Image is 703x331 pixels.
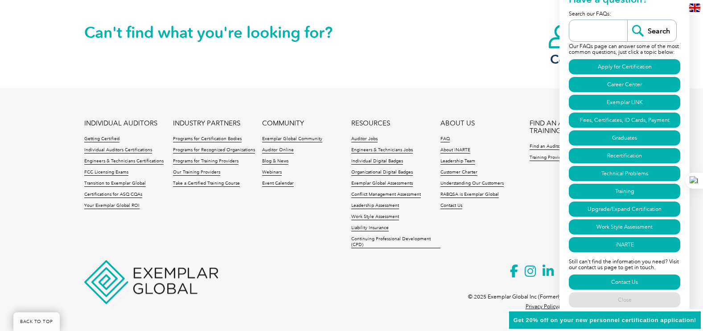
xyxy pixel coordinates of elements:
[351,225,389,231] a: Liability Insurance
[569,59,680,74] a: Apply for Certification
[548,1,619,49] img: icon-community.webp
[173,170,220,176] a: Our Training Providers
[84,203,140,209] a: Your Exemplar Global ROI
[440,203,462,209] a: Contact Us
[468,292,619,302] p: © 2025 Exemplar Global Inc (Formerly RABQSA International).
[262,120,304,127] a: COMMUNITY
[84,260,218,304] img: Exemplar Global
[351,203,399,209] a: Leadership Assessment
[84,192,142,198] a: Certifications for ASQ CQAs
[548,54,619,65] h3: Community
[84,25,352,40] h2: Can't find what you're looking for?
[569,292,680,307] a: Close
[84,158,164,165] a: Engineers & Technicians Certifications
[13,312,60,331] a: BACK TO TOP
[569,237,680,252] a: iNARTE
[262,181,294,187] a: Event Calendar
[526,303,558,310] a: Privacy Policy
[689,4,700,12] img: en
[173,158,238,165] a: Programs for Training Providers
[262,136,322,142] a: Exemplar Global Community
[526,302,619,311] p: and
[84,136,119,142] a: Getting Certified
[530,144,562,150] a: Find an Auditor
[173,136,242,142] a: Programs for Certification Bodies
[569,130,680,145] a: Graduates
[84,181,146,187] a: Transition to Exemplar Global
[351,192,421,198] a: Conflict Management Assessment
[351,214,399,220] a: Work Style Assessment
[569,95,680,110] a: Exemplar LINK
[351,120,390,127] a: RESOURCES
[351,147,413,153] a: Engineers & Technicians Jobs
[530,155,600,161] a: Training Provider Search Register
[173,181,240,187] a: Take a Certified Training Course
[262,158,288,165] a: Blog & News
[514,317,696,323] span: Get 20% off on your new personnel certification application!
[569,219,680,234] a: Work Style Assessment
[440,192,499,198] a: RABQSA is Exemplar Global
[262,170,282,176] a: Webinars
[440,147,470,153] a: About iNARTE
[262,147,294,153] a: Auditor Online
[569,148,680,163] a: Recertification
[351,236,440,248] a: Continuing Professional Development (CPD)
[440,170,477,176] a: Customer Charter
[440,158,475,165] a: Leadership Team
[548,1,619,65] a: Community
[351,181,413,187] a: Exemplar Global Assessments
[84,147,152,153] a: Individual Auditors Certifications
[84,170,128,176] a: FCC Licensing Exams
[440,136,450,142] a: FAQ
[569,113,680,128] a: Fees, Certificates, ID Cards, Payment
[84,120,157,127] a: INDIVIDUAL AUDITORS
[569,184,680,199] a: Training
[569,42,680,58] p: Our FAQs page can answer some of the most common questions, just click a topic below:
[173,147,255,153] a: Programs for Recognized Organizations
[440,181,504,187] a: Understanding Our Customers
[351,158,403,165] a: Individual Digital Badges
[569,166,680,181] a: Technical Problems
[569,9,680,20] p: Search our FAQs:
[569,274,680,290] a: Contact Us
[569,254,680,273] p: Still can't find the information you need? Visit our contact us page to get in touch.
[627,20,676,41] input: Search
[351,170,413,176] a: Organizational Digital Badges
[569,77,680,92] a: Career Center
[351,136,378,142] a: Auditor Jobs
[173,120,240,127] a: INDUSTRY PARTNERS
[440,120,475,127] a: ABOUT US
[530,120,619,135] a: FIND AN AUDITOR / TRAINING PROVIDER
[569,202,680,217] a: Upgrade/Expand Certification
